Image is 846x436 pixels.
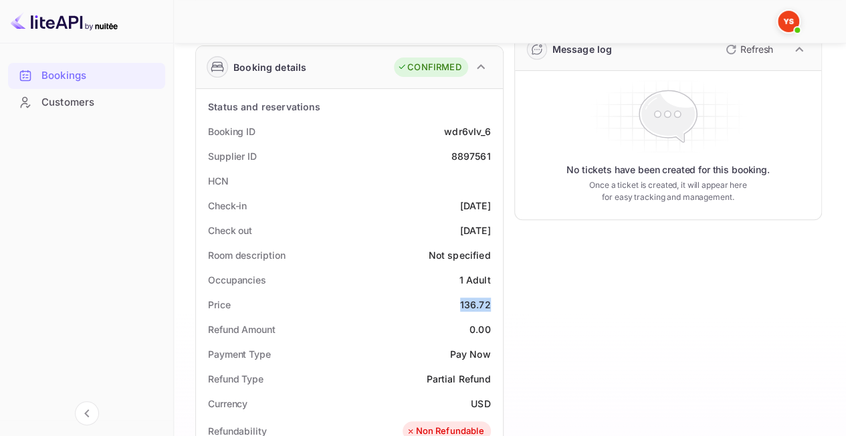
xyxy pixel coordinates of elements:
[451,149,490,163] div: 8897561
[740,42,773,56] p: Refresh
[75,401,99,425] button: Collapse navigation
[208,124,255,138] div: Booking ID
[460,298,491,312] div: 136.72
[208,372,263,386] div: Refund Type
[426,372,490,386] div: Partial Refund
[208,174,229,188] div: HCN
[429,248,491,262] div: Not specified
[460,199,491,213] div: [DATE]
[11,11,118,32] img: LiteAPI logo
[469,322,491,336] div: 0.00
[459,273,490,287] div: 1 Adult
[208,248,285,262] div: Room description
[587,179,749,203] p: Once a ticket is created, it will appear here for easy tracking and management.
[449,347,490,361] div: Pay Now
[8,90,165,116] div: Customers
[41,68,158,84] div: Bookings
[208,199,247,213] div: Check-in
[444,124,490,138] div: wdr6vIv_6
[208,397,247,411] div: Currency
[208,273,266,287] div: Occupancies
[41,95,158,110] div: Customers
[208,322,276,336] div: Refund Amount
[233,60,306,74] div: Booking details
[208,149,257,163] div: Supplier ID
[8,63,165,88] a: Bookings
[208,223,252,237] div: Check out
[208,298,231,312] div: Price
[552,42,613,56] div: Message log
[208,347,271,361] div: Payment Type
[8,90,165,114] a: Customers
[8,63,165,89] div: Bookings
[566,163,770,177] p: No tickets have been created for this booking.
[471,397,490,411] div: USD
[460,223,491,237] div: [DATE]
[778,11,799,32] img: Yandex Support
[208,100,320,114] div: Status and reservations
[718,39,778,60] button: Refresh
[397,61,461,74] div: CONFIRMED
